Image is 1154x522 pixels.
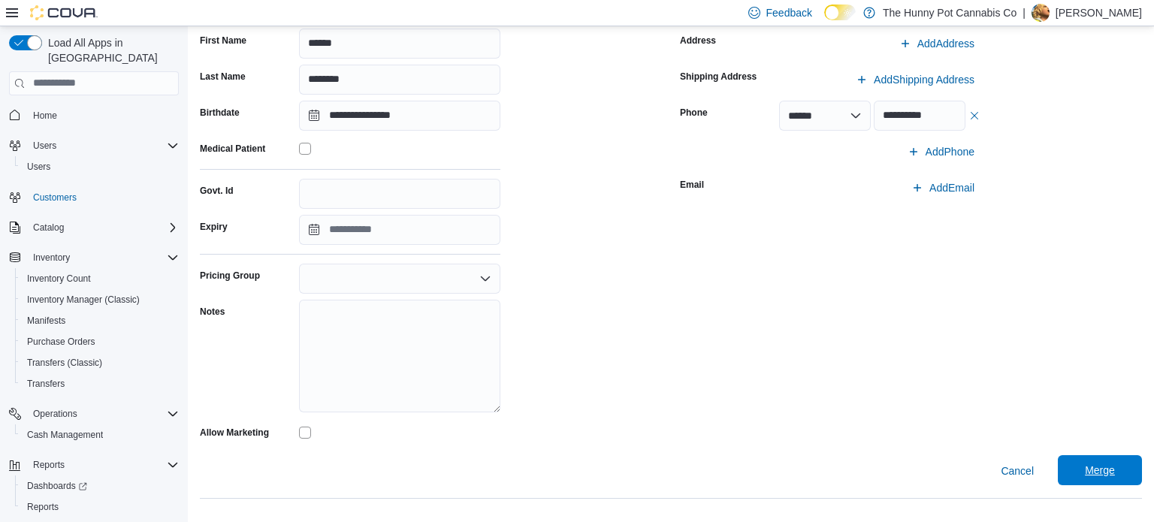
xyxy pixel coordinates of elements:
[27,273,91,285] span: Inventory Count
[21,498,65,516] a: Reports
[27,336,95,348] span: Purchase Orders
[3,247,185,268] button: Inventory
[1058,455,1142,485] button: Merge
[27,188,179,207] span: Customers
[200,185,234,197] label: Govt. Id
[27,501,59,513] span: Reports
[33,192,77,204] span: Customers
[15,424,185,445] button: Cash Management
[874,72,974,87] span: Add Shipping Address
[200,270,260,282] label: Pricing Group
[1023,4,1026,22] p: |
[3,217,185,238] button: Catalog
[200,107,240,119] label: Birthdate
[15,289,185,310] button: Inventory Manager (Classic)
[21,354,179,372] span: Transfers (Classic)
[42,35,179,65] span: Load All Apps in [GEOGRAPHIC_DATA]
[824,20,825,21] span: Dark Mode
[200,71,246,83] label: Last Name
[680,107,708,119] label: Phone
[21,333,101,351] a: Purchase Orders
[905,173,980,203] button: AddEmail
[27,219,179,237] span: Catalog
[3,454,185,475] button: Reports
[21,426,109,444] a: Cash Management
[200,221,228,233] label: Expiry
[27,429,103,441] span: Cash Management
[15,310,185,331] button: Manifests
[33,408,77,420] span: Operations
[299,215,500,245] input: Press the down key to open a popover containing a calendar.
[479,273,491,285] button: Open list of options
[21,291,146,309] a: Inventory Manager (Classic)
[27,456,71,474] button: Reports
[21,477,179,495] span: Dashboards
[200,427,269,439] label: Allow Marketing
[27,405,83,423] button: Operations
[15,268,185,289] button: Inventory Count
[27,249,179,267] span: Inventory
[27,456,179,474] span: Reports
[15,496,185,517] button: Reports
[21,333,179,351] span: Purchase Orders
[299,101,500,131] input: Press the down key to open a popover containing a calendar.
[33,459,65,471] span: Reports
[21,426,179,444] span: Cash Management
[21,158,179,176] span: Users
[3,135,185,156] button: Users
[1001,463,1034,478] span: Cancel
[33,222,64,234] span: Catalog
[680,35,716,47] label: Address
[926,144,974,159] span: Add Phone
[27,161,50,173] span: Users
[21,291,179,309] span: Inventory Manager (Classic)
[21,270,179,288] span: Inventory Count
[27,480,87,492] span: Dashboards
[27,378,65,390] span: Transfers
[680,71,757,83] label: Shipping Address
[15,156,185,177] button: Users
[21,270,97,288] a: Inventory Count
[27,219,70,237] button: Catalog
[33,252,70,264] span: Inventory
[27,189,83,207] a: Customers
[27,249,76,267] button: Inventory
[1085,463,1115,478] span: Merge
[200,143,265,155] label: Medical Patient
[1032,4,1050,22] div: Ryan Noble
[15,352,185,373] button: Transfers (Classic)
[30,5,98,20] img: Cova
[21,375,71,393] a: Transfers
[3,104,185,126] button: Home
[21,312,179,330] span: Manifests
[929,180,974,195] span: Add Email
[27,294,140,306] span: Inventory Manager (Classic)
[3,403,185,424] button: Operations
[27,107,63,125] a: Home
[33,110,57,122] span: Home
[766,5,812,20] span: Feedback
[902,137,980,167] button: AddPhone
[21,312,71,330] a: Manifests
[200,306,225,318] label: Notes
[15,475,185,496] a: Dashboards
[893,29,980,59] button: AddAddress
[917,36,974,51] span: Add Address
[680,179,704,191] label: Email
[21,498,179,516] span: Reports
[824,5,856,20] input: Dark Mode
[27,357,102,369] span: Transfers (Classic)
[33,140,56,152] span: Users
[200,35,246,47] label: First Name
[27,137,62,155] button: Users
[15,373,185,394] button: Transfers
[21,354,108,372] a: Transfers (Classic)
[21,158,56,176] a: Users
[850,65,980,95] button: AddShipping Address
[1056,4,1142,22] p: [PERSON_NAME]
[27,315,65,327] span: Manifests
[21,477,93,495] a: Dashboards
[995,456,1040,486] button: Cancel
[883,4,1017,22] p: The Hunny Pot Cannabis Co
[27,137,179,155] span: Users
